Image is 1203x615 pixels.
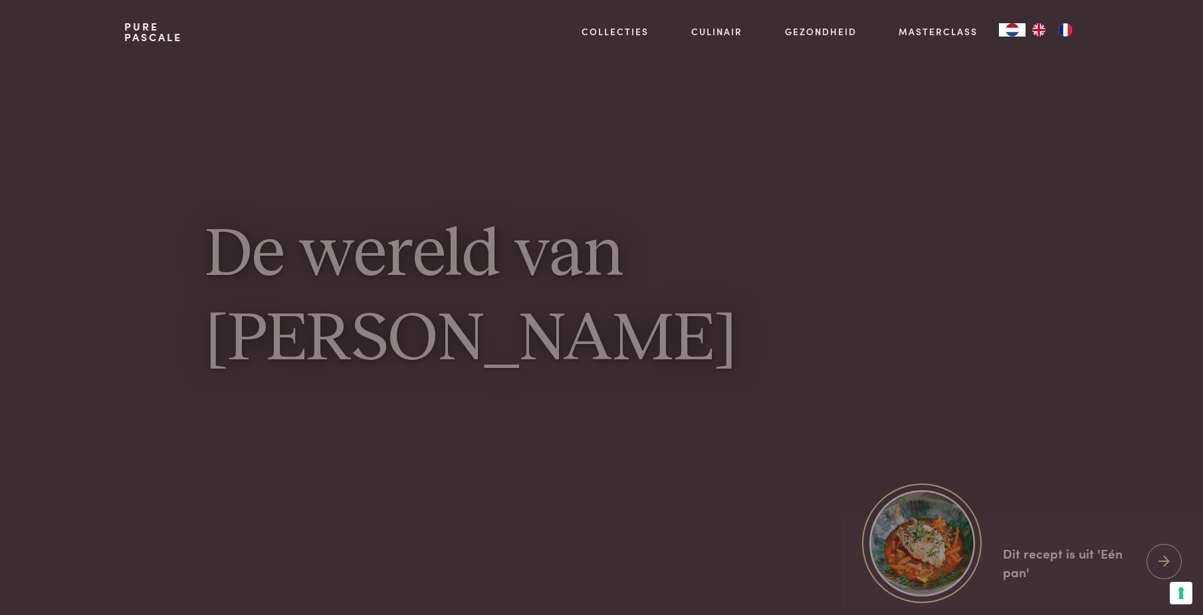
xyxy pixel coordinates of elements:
a: PurePascale [124,21,182,43]
a: Masterclass [899,25,978,39]
div: Dit recept is uit 'Eén pan' [1003,544,1136,582]
div: Language [999,23,1026,37]
a: Collecties [582,25,649,39]
a: Gezondheid [785,25,857,39]
aside: Language selected: Nederlands [999,23,1079,37]
button: Uw voorkeuren voor toestemming voor trackingtechnologieën [1170,582,1192,604]
img: https://admin.purepascale.com/wp-content/uploads/2025/08/home_recept_link.jpg [869,490,975,596]
a: https://admin.purepascale.com/wp-content/uploads/2025/08/home_recept_link.jpg Dit recept is uit '... [841,517,1203,608]
a: NL [999,23,1026,37]
a: FR [1052,23,1079,37]
h1: De wereld van [PERSON_NAME] [205,214,998,383]
ul: Language list [1026,23,1079,37]
a: Culinair [691,25,742,39]
a: EN [1026,23,1052,37]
